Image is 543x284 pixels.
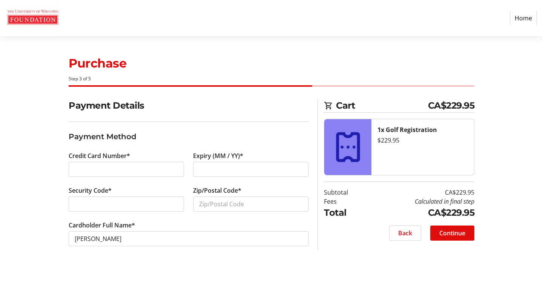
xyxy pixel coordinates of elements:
[75,165,178,174] iframe: Secure card number input frame
[367,206,474,220] td: CA$229.95
[69,131,308,142] h3: Payment Method
[398,229,412,238] span: Back
[69,54,474,72] h1: Purchase
[69,99,308,112] h2: Payment Details
[510,11,537,25] a: Home
[193,186,241,195] label: Zip/Postal Code*
[430,226,474,241] button: Continue
[6,3,60,33] img: The U of W Foundation's Logo
[69,186,112,195] label: Security Code*
[69,221,135,230] label: Cardholder Full Name*
[389,226,421,241] button: Back
[377,136,468,145] div: $229.95
[75,200,178,209] iframe: Secure CVC input frame
[193,151,243,160] label: Expiry (MM / YY)*
[193,196,308,212] input: Zip/Postal Code
[69,75,474,82] div: Step 3 of 5
[324,206,367,220] td: Total
[377,126,437,134] strong: 1x Golf Registration
[69,231,308,246] input: Card Holder Name
[367,188,474,197] td: CA$229.95
[324,188,367,197] td: Subtotal
[69,151,130,160] label: Credit Card Number*
[199,165,302,174] iframe: Secure expiration date input frame
[324,197,367,206] td: Fees
[336,99,428,112] span: Cart
[439,229,465,238] span: Continue
[428,99,475,112] span: CA$229.95
[367,197,474,206] td: Calculated in final step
